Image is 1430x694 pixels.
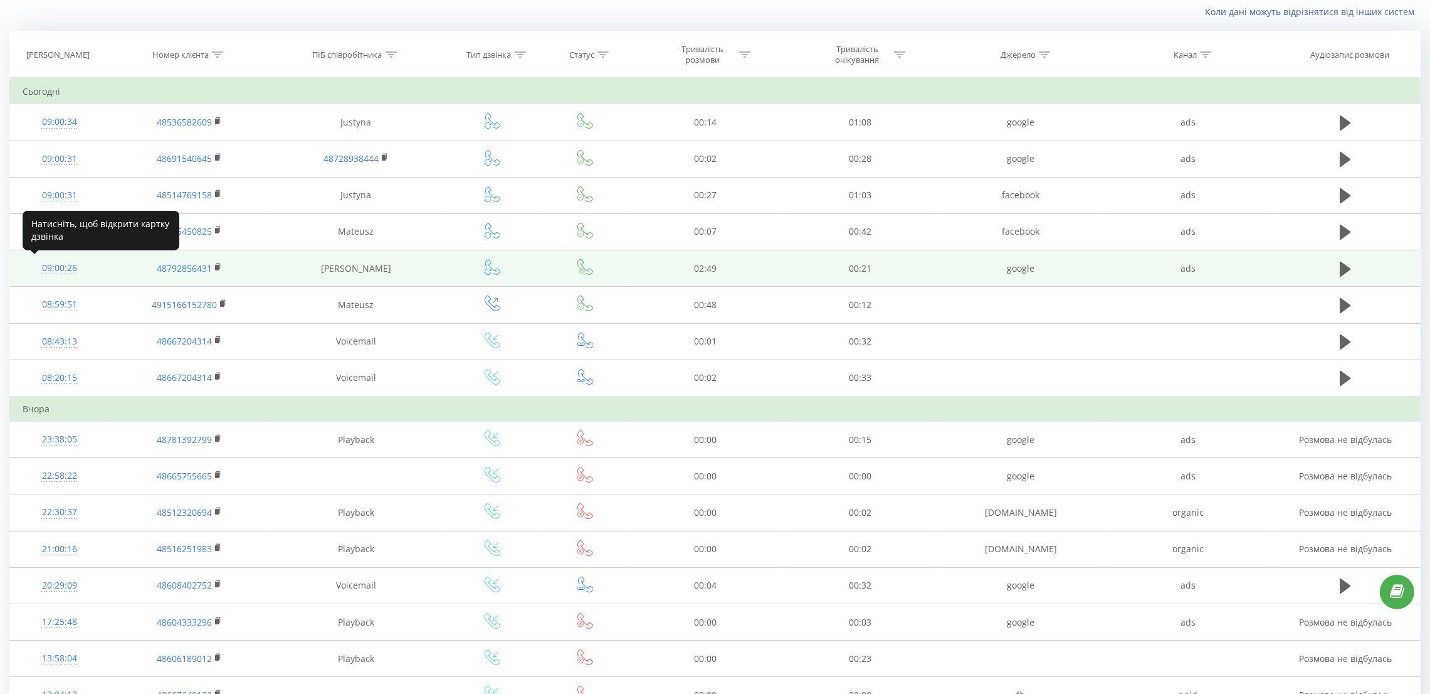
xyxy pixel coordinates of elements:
div: Тривалість розмови [669,44,736,65]
span: Розмова не відбулась [1299,653,1392,665]
span: Розмова не відбулась [1299,434,1392,446]
td: google [937,567,1104,604]
td: ads [1105,177,1271,213]
td: ads [1105,250,1271,287]
div: Тривалість очікування [824,44,891,65]
div: ПІБ співробітника [313,50,382,60]
td: [PERSON_NAME] [270,250,443,287]
a: Коли дані можуть відрізнятися вiд інших систем [1205,6,1421,18]
a: 48606189012 [157,653,212,665]
div: 09:00:34 [23,110,96,134]
td: 00:28 [783,141,938,177]
a: 48536582609 [157,116,212,128]
td: Justyna [270,104,443,141]
td: 00:01 [628,323,783,360]
td: 00:00 [628,641,783,677]
td: Вчора [10,397,1421,422]
td: google [937,250,1104,287]
span: Розмова не відбулась [1299,616,1392,628]
a: 48691540645 [157,152,212,164]
td: Playback [270,531,443,567]
td: organic [1105,531,1271,567]
div: 17:25:48 [23,610,96,634]
td: google [937,458,1104,494]
a: 48667204314 [157,371,212,383]
span: Розмова не відбулась [1299,543,1392,555]
td: 00:21 [783,250,938,287]
td: Playback [270,494,443,531]
td: 00:00 [628,422,783,458]
td: 00:04 [628,567,783,604]
a: 48792856431 [157,262,212,274]
td: google [937,141,1104,177]
td: 00:07 [628,213,783,250]
div: 08:43:13 [23,329,96,354]
td: 00:32 [783,567,938,604]
a: 48516251983 [157,543,212,555]
td: ads [1105,422,1271,458]
span: Розмова не відбулась [1299,506,1392,518]
div: 22:30:37 [23,500,96,525]
div: Тип дзвінка [467,50,512,60]
a: 48781392799 [157,434,212,446]
div: 23:38:05 [23,427,96,452]
a: 48728938444 [323,152,379,164]
td: ads [1105,604,1271,641]
td: 00:00 [628,604,783,641]
td: ads [1105,141,1271,177]
td: google [937,604,1104,641]
div: 20:29:09 [23,574,96,598]
td: 00:42 [783,213,938,250]
td: 01:08 [783,104,938,141]
div: 08:20:15 [23,366,96,390]
td: ads [1105,213,1271,250]
td: facebook [937,213,1104,250]
div: Аудіозапис розмови [1310,50,1389,60]
td: 01:03 [783,177,938,213]
td: 00:48 [628,287,783,323]
td: Mateusz [270,287,443,323]
a: 48608402752 [157,579,212,591]
td: 00:02 [628,360,783,397]
div: Статус [569,50,594,60]
td: 00:23 [783,641,938,677]
td: 00:15 [783,422,938,458]
td: 00:32 [783,323,938,360]
div: Канал [1174,50,1197,60]
td: 00:00 [628,494,783,531]
a: 48604333296 [157,616,212,628]
td: ads [1105,458,1271,494]
td: Playback [270,422,443,458]
td: 00:12 [783,287,938,323]
div: Номер клієнта [152,50,209,60]
td: Playback [270,604,443,641]
div: 09:00:31 [23,147,96,171]
div: 21:00:16 [23,537,96,562]
a: 48665755665 [157,470,212,482]
td: ads [1105,567,1271,604]
div: 08:59:51 [23,292,96,317]
td: organic [1105,494,1271,531]
a: 48515450825 [157,225,212,237]
td: Сьогодні [10,79,1421,104]
td: 00:33 [783,360,938,397]
td: Justyna [270,177,443,213]
div: [PERSON_NAME] [26,50,90,60]
td: [DOMAIN_NAME] [937,531,1104,567]
td: 00:14 [628,104,783,141]
div: 09:00:31 [23,183,96,208]
td: Voicemail [270,323,443,360]
a: 48667204314 [157,335,212,347]
div: 13:58:04 [23,646,96,671]
td: 00:00 [628,458,783,494]
td: google [937,422,1104,458]
div: Натисніть, щоб відкрити картку дзвінка [23,211,179,250]
td: 00:27 [628,177,783,213]
td: 00:02 [628,141,783,177]
a: 48512320694 [157,506,212,518]
div: Джерело [1001,50,1036,60]
td: Voicemail [270,567,443,604]
td: 00:00 [628,531,783,567]
td: facebook [937,177,1104,213]
td: 00:03 [783,604,938,641]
